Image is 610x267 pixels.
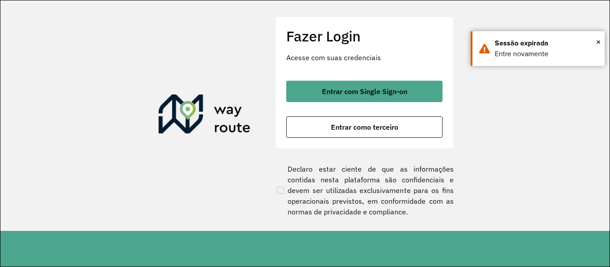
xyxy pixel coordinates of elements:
span: Entrar como terceiro [331,123,398,131]
label: Declaro estar ciente de que as informações contidas nesta plataforma são confidenciais e devem se... [275,164,454,217]
button: button [286,81,443,102]
button: button [286,116,443,138]
p: Acesse com suas credenciais [286,52,443,63]
span: Entrar com Single Sign-on [322,88,407,95]
button: Close [596,35,601,49]
img: Roteirizador AmbevTech [159,94,251,137]
span: × [596,35,601,49]
div: Sessão expirada [495,38,598,49]
h2: Fazer Login [286,28,443,45]
div: Entre novamente [495,49,598,59]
